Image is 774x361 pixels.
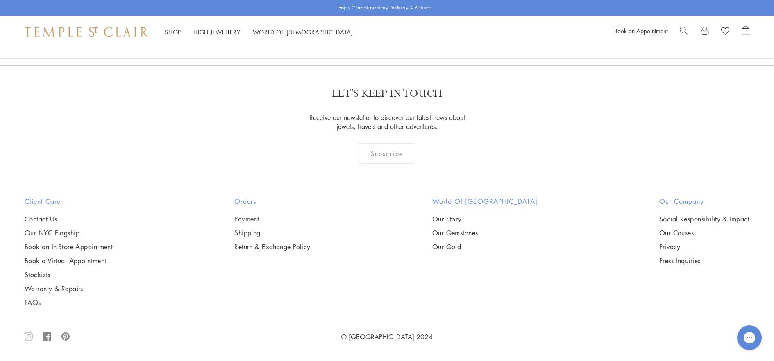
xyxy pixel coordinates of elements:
img: Temple St. Clair [25,27,148,37]
div: Subscribe [359,143,415,164]
a: Book a Virtual Appointment [25,256,113,265]
a: Stockists [25,270,113,279]
iframe: Gorgias live chat messenger [733,323,766,353]
a: Social Responsibility & Impact [659,214,749,223]
a: High JewelleryHigh Jewellery [193,28,241,36]
a: Our Gemstones [432,228,538,237]
a: World of [DEMOGRAPHIC_DATA]World of [DEMOGRAPHIC_DATA] [253,28,353,36]
a: © [GEOGRAPHIC_DATA] 2024 [341,332,433,341]
a: Our Gold [432,242,538,251]
a: Our Story [432,214,538,223]
a: Search [680,26,688,38]
h2: Client Care [25,196,113,206]
a: ShopShop [165,28,181,36]
h2: Orders [234,196,311,206]
p: LET'S KEEP IN TOUCH [332,86,442,101]
a: Shipping [234,228,311,237]
h2: World of [GEOGRAPHIC_DATA] [432,196,538,206]
a: Return & Exchange Policy [234,242,311,251]
p: Enjoy Complimentary Delivery & Returns [338,4,431,12]
a: Our NYC Flagship [25,228,113,237]
a: Contact Us [25,214,113,223]
a: Book an Appointment [614,27,667,35]
a: Warranty & Repairs [25,284,113,293]
p: Receive our newsletter to discover our latest news about jewels, travels and other adventures. [304,113,470,131]
h2: Our Company [659,196,749,206]
a: Book an In-Store Appointment [25,242,113,251]
a: FAQs [25,298,113,307]
a: Payment [234,214,311,223]
a: Press Inquiries [659,256,749,265]
a: View Wishlist [721,26,729,38]
a: Privacy [659,242,749,251]
a: Open Shopping Bag [742,26,749,38]
a: Our Causes [659,228,749,237]
nav: Main navigation [165,27,353,37]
